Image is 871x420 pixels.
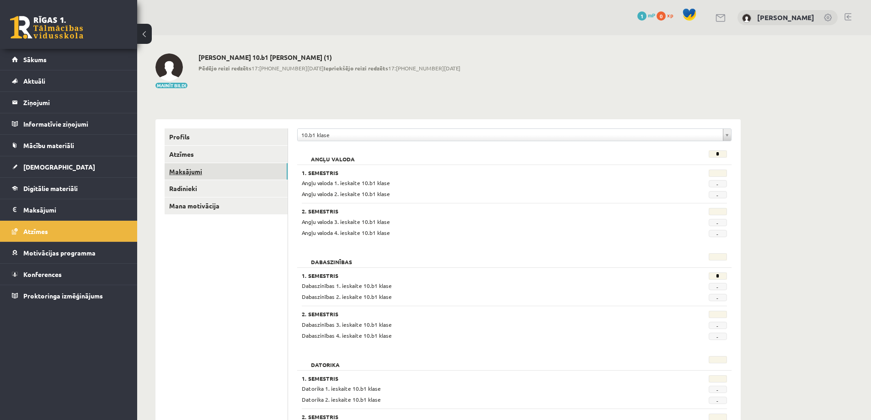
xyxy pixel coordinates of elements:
span: Aktuāli [23,77,45,85]
span: - [709,322,727,329]
a: Proktoringa izmēģinājums [12,285,126,306]
span: - [709,294,727,301]
span: - [709,219,727,226]
b: Pēdējo reizi redzēts [198,64,251,72]
span: - [709,386,727,393]
span: Proktoringa izmēģinājums [23,292,103,300]
a: Motivācijas programma [12,242,126,263]
a: 1 mP [637,11,655,19]
span: - [709,180,727,187]
h3: 1. Semestris [302,170,654,176]
span: xp [667,11,673,19]
img: Frančesko Pio Bevilakva [742,14,751,23]
img: Frančesko Pio Bevilakva [155,53,183,81]
button: Mainīt bildi [155,83,187,88]
span: Angļu valoda 3. ieskaite 10.b1 klase [302,218,390,225]
span: Mācību materiāli [23,141,74,149]
b: Iepriekšējo reizi redzēts [324,64,388,72]
h3: 2. Semestris [302,311,654,317]
a: 10.b1 klase [298,129,731,141]
legend: Maksājumi [23,199,126,220]
a: Ziņojumi [12,92,126,113]
h3: 2. Semestris [302,414,654,420]
span: Dabaszinības 3. ieskaite 10.b1 klase [302,321,392,328]
span: 10.b1 klase [301,129,719,141]
a: Aktuāli [12,70,126,91]
legend: Ziņojumi [23,92,126,113]
span: Konferences [23,270,62,278]
span: Angļu valoda 2. ieskaite 10.b1 klase [302,190,390,197]
span: Digitālie materiāli [23,184,78,192]
a: Informatīvie ziņojumi [12,113,126,134]
h2: Datorika [302,356,349,365]
a: Sākums [12,49,126,70]
a: Rīgas 1. Tālmācības vidusskola [10,16,83,39]
a: Konferences [12,264,126,285]
h3: 1. Semestris [302,272,654,279]
span: Angļu valoda 4. ieskaite 10.b1 klase [302,229,390,236]
span: mP [648,11,655,19]
span: Dabaszinības 4. ieskaite 10.b1 klase [302,332,392,339]
span: Motivācijas programma [23,249,96,257]
span: 1 [637,11,647,21]
span: - [709,191,727,198]
a: Mana motivācija [165,197,288,214]
h3: 2. Semestris [302,208,654,214]
span: - [709,230,727,237]
span: Angļu valoda 1. ieskaite 10.b1 klase [302,179,390,186]
span: Datorika 1. ieskaite 10.b1 klase [302,385,381,392]
a: Atzīmes [165,146,288,163]
h3: 1. Semestris [302,375,654,382]
span: Dabaszinības 2. ieskaite 10.b1 klase [302,293,392,300]
span: Sākums [23,55,47,64]
a: Mācību materiāli [12,135,126,156]
span: 17:[PHONE_NUMBER][DATE] 17:[PHONE_NUMBER][DATE] [198,64,460,72]
legend: Informatīvie ziņojumi [23,113,126,134]
span: - [709,283,727,290]
span: Dabaszinības 1. ieskaite 10.b1 klase [302,282,392,289]
a: Radinieki [165,180,288,197]
span: 0 [657,11,666,21]
a: Maksājumi [165,163,288,180]
span: Atzīmes [23,227,48,235]
a: Maksājumi [12,199,126,220]
span: [DEMOGRAPHIC_DATA] [23,163,95,171]
a: Atzīmes [12,221,126,242]
a: Digitālie materiāli [12,178,126,199]
span: - [709,333,727,340]
a: [DEMOGRAPHIC_DATA] [12,156,126,177]
span: - [709,397,727,404]
a: 0 xp [657,11,678,19]
h2: Angļu valoda [302,150,364,159]
a: [PERSON_NAME] [757,13,814,22]
h2: Dabaszinības [302,253,361,262]
h2: [PERSON_NAME] 10.b1 [PERSON_NAME] (1) [198,53,460,61]
span: Datorika 2. ieskaite 10.b1 klase [302,396,381,403]
a: Profils [165,128,288,145]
